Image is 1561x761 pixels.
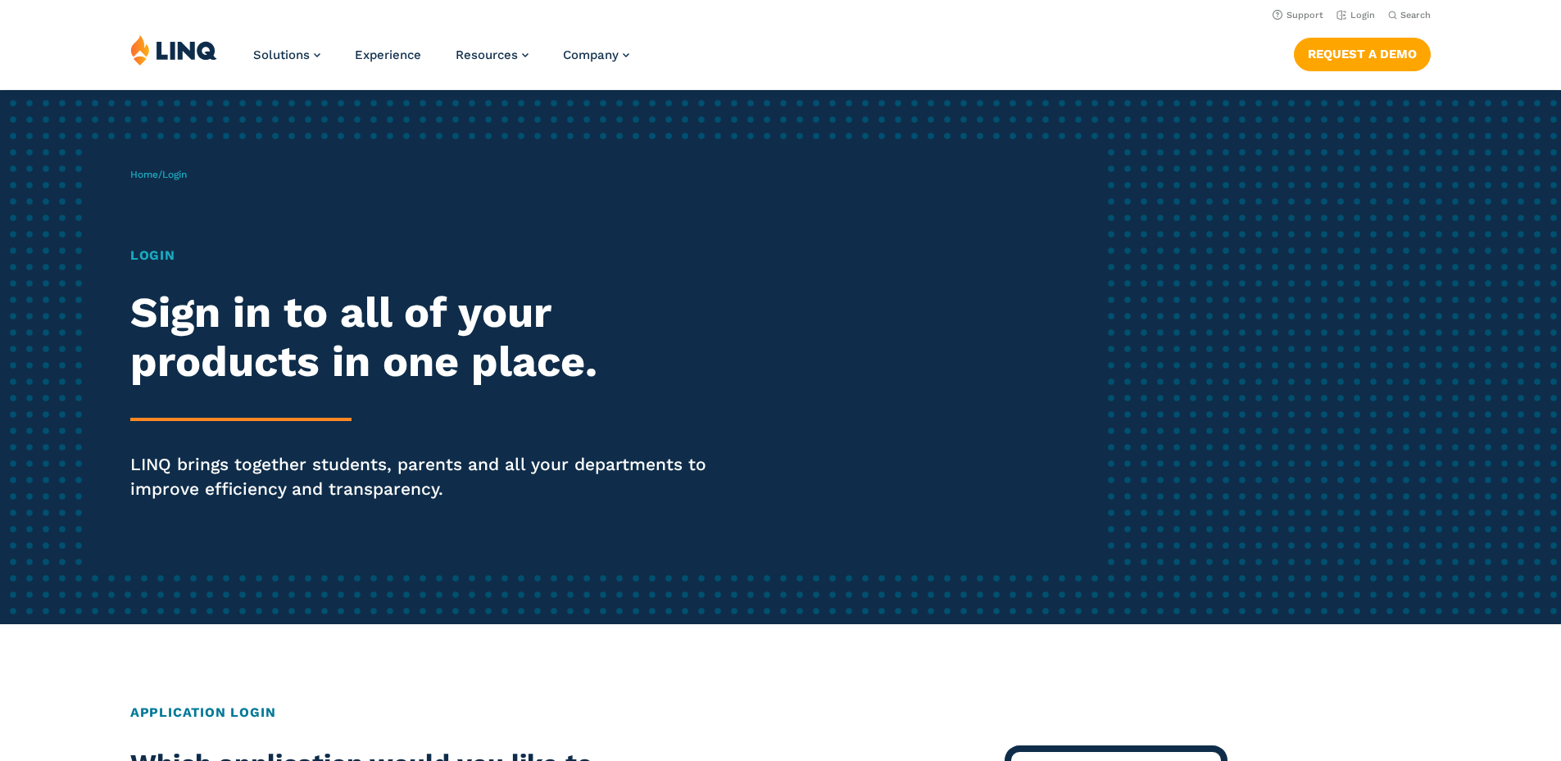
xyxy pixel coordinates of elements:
[563,48,619,62] span: Company
[253,34,629,88] nav: Primary Navigation
[355,48,421,62] a: Experience
[253,48,320,62] a: Solutions
[253,48,310,62] span: Solutions
[1294,34,1431,70] nav: Button Navigation
[456,48,529,62] a: Resources
[1336,10,1375,20] a: Login
[130,169,158,180] a: Home
[130,169,187,180] span: /
[1273,10,1323,20] a: Support
[563,48,629,62] a: Company
[130,34,217,66] img: LINQ | K‑12 Software
[130,452,732,501] p: LINQ brings together students, parents and all your departments to improve efficiency and transpa...
[1388,9,1431,21] button: Open Search Bar
[1294,38,1431,70] a: Request a Demo
[1400,10,1431,20] span: Search
[130,246,732,265] h1: Login
[162,169,187,180] span: Login
[130,288,732,387] h2: Sign in to all of your products in one place.
[130,703,1431,722] h2: Application Login
[456,48,518,62] span: Resources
